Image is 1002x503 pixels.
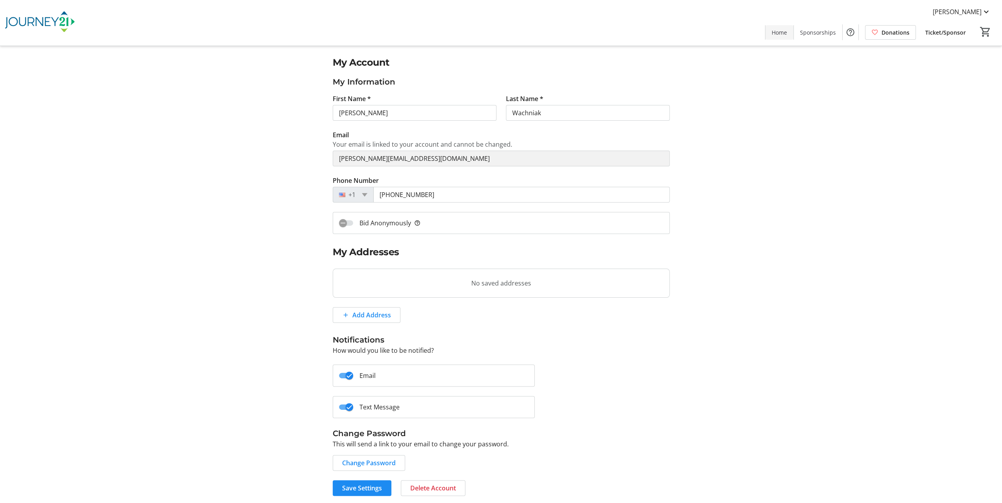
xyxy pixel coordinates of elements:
[333,439,670,449] p: This will send a link to your email to change your password.
[333,130,349,140] label: Email
[765,25,793,40] a: Home
[333,245,670,259] h2: My Addresses
[333,176,379,185] label: Phone Number
[333,334,670,346] h3: Notifications
[925,28,966,37] span: Ticket/Sponsor
[333,269,670,298] tr-blank-state: No saved addresses
[333,307,400,323] button: Add Address
[333,480,391,496] button: Save Settings
[865,25,916,40] a: Donations
[333,427,670,439] h3: Change Password
[342,458,396,468] span: Change Password
[843,24,858,40] button: Help
[414,218,420,228] mat-icon: help_outline
[882,28,909,37] span: Donations
[5,3,75,42] img: Journey21's Logo
[506,94,543,103] label: Last Name *
[333,140,670,149] div: Your email is linked to your account and cannot be changed.
[800,28,836,37] span: Sponsorships
[333,76,670,88] h3: My Information
[919,25,972,40] a: Ticket/Sponsor
[772,28,787,37] span: Home
[342,483,382,493] span: Save Settings
[352,310,391,320] span: Add Address
[978,25,993,39] button: Cart
[353,402,400,412] label: Text Message
[353,371,376,380] label: Email
[410,483,456,493] span: Delete Account
[933,7,982,17] span: [PERSON_NAME]
[926,6,997,18] button: [PERSON_NAME]
[359,218,420,228] span: Bid Anonymously
[333,94,371,103] label: First Name *
[333,455,405,471] button: Change Password
[333,55,670,70] h2: My Account
[401,480,465,496] button: Delete Account
[794,25,842,40] a: Sponsorships
[333,346,670,355] p: How would you like to be notified?
[373,187,670,203] input: (201) 555-0123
